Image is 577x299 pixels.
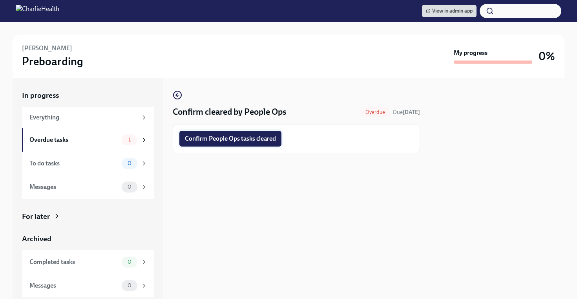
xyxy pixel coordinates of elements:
[29,281,119,290] div: Messages
[22,274,154,297] a: Messages0
[179,131,281,147] button: Confirm People Ops tasks cleared
[403,109,420,116] strong: [DATE]
[29,159,119,168] div: To do tasks
[123,282,136,288] span: 0
[29,258,119,266] div: Completed tasks
[539,49,555,63] h3: 0%
[422,5,477,17] a: View in admin app
[22,234,154,244] a: Archived
[22,107,154,128] a: Everything
[22,54,83,68] h3: Preboarding
[16,5,59,17] img: CharlieHealth
[123,160,136,166] span: 0
[454,49,488,57] strong: My progress
[22,128,154,152] a: Overdue tasks1
[22,44,72,53] h6: [PERSON_NAME]
[173,106,287,118] h4: Confirm cleared by People Ops
[29,183,119,191] div: Messages
[22,211,50,222] div: For later
[29,113,137,122] div: Everything
[22,90,154,101] a: In progress
[185,135,276,143] span: Confirm People Ops tasks cleared
[22,175,154,199] a: Messages0
[426,7,473,15] span: View in admin app
[124,137,135,143] span: 1
[22,211,154,222] a: For later
[393,109,420,116] span: Due
[29,136,119,144] div: Overdue tasks
[123,184,136,190] span: 0
[123,259,136,265] span: 0
[361,109,390,115] span: Overdue
[22,250,154,274] a: Completed tasks0
[22,152,154,175] a: To do tasks0
[393,108,420,116] span: September 28th, 2025 09:00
